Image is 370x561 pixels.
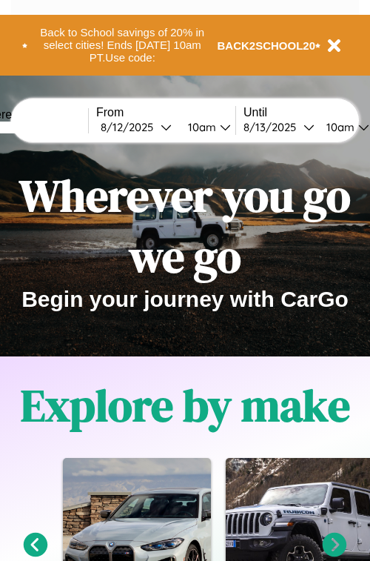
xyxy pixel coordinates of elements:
label: From [96,106,235,119]
b: BACK2SCHOOL20 [218,39,316,52]
div: 8 / 12 / 2025 [101,120,161,134]
div: 10am [181,120,220,134]
div: 10am [319,120,358,134]
button: 10am [176,119,235,135]
button: 8/12/2025 [96,119,176,135]
h1: Explore by make [21,375,350,436]
div: 8 / 13 / 2025 [243,120,303,134]
button: Back to School savings of 20% in select cities! Ends [DATE] 10am PT.Use code: [27,22,218,68]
